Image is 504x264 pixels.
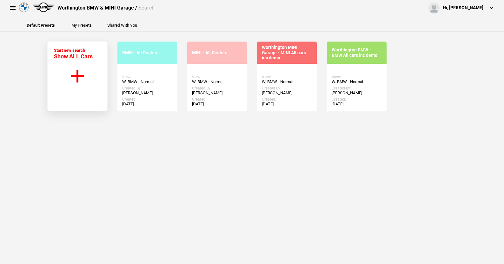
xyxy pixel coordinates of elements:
div: Worthington BMW & MINI Garage / [57,4,155,11]
div: Created: [262,97,312,102]
div: [DATE] [122,102,172,107]
div: [PERSON_NAME] [192,90,242,96]
div: Created By: [192,86,242,90]
div: Created By: [262,86,312,90]
div: Created: [122,97,172,102]
div: [DATE] [332,102,382,107]
button: Shared With You [107,23,137,27]
div: Worthington MINI Garage - MINI All cars inc demo [262,45,312,61]
button: Default Presets [27,23,55,27]
div: W. BMW - Normal [122,79,172,84]
div: Hi, [PERSON_NAME] [443,5,483,11]
div: Start new search [54,48,93,60]
div: View: [332,75,382,79]
span: Show ALL Cars [54,53,93,60]
div: [DATE] [192,102,242,107]
span: Search [138,5,155,11]
div: Created: [332,97,382,102]
div: View: [192,75,242,79]
div: W. BMW - Normal [262,79,312,84]
div: Created By: [332,86,382,90]
div: MINI - All Dealers [192,50,242,56]
button: My Presets [71,23,92,27]
div: W. BMW - Normal [332,79,382,84]
img: bmw.png [19,3,29,12]
div: [PERSON_NAME] [122,90,172,96]
div: W. BMW - Normal [192,79,242,84]
div: Worthington BMW - BMW All cars inc demo [332,47,382,58]
button: Start new search Show ALL Cars [47,41,108,111]
div: [DATE] [262,102,312,107]
div: Created By: [122,86,172,90]
div: BMW - All Dealers [122,50,172,56]
div: [PERSON_NAME] [262,90,312,96]
div: Created: [192,97,242,102]
div: View: [122,75,172,79]
div: View: [262,75,312,79]
img: mini.png [33,3,54,12]
div: [PERSON_NAME] [332,90,382,96]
